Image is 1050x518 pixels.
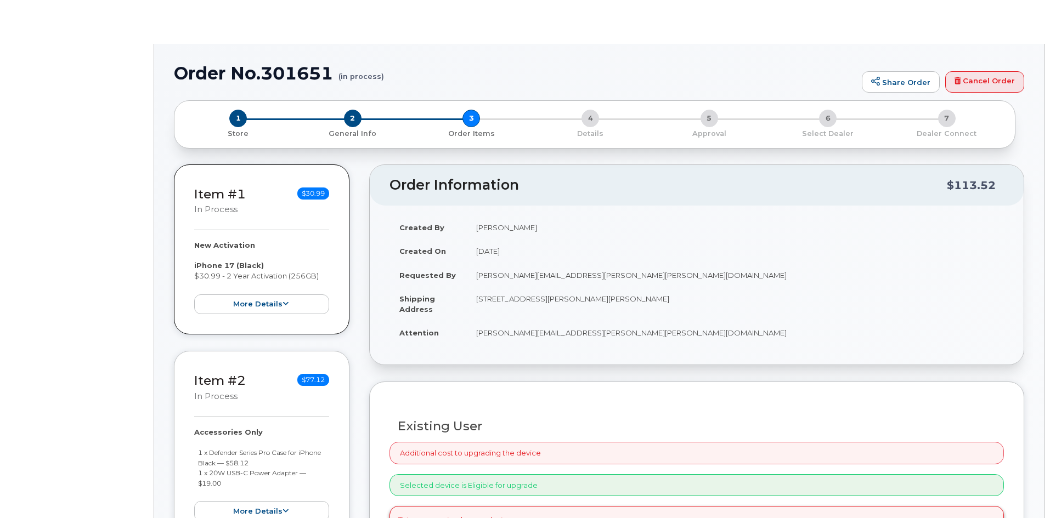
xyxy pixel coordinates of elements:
a: Item #1 [194,186,246,202]
a: Item #2 [194,373,246,388]
h3: Existing User [398,419,996,433]
h1: Order No.301651 [174,64,856,83]
div: $113.52 [947,175,996,196]
p: General Info [298,129,408,139]
a: Cancel Order [945,71,1024,93]
strong: Created By [399,223,444,232]
small: 1 x Defender Series Pro Case for iPhone Black — $58.12 [198,448,321,467]
span: $30.99 [297,187,329,200]
strong: Created On [399,247,446,255]
strong: Requested By [399,271,456,280]
a: 1 Store [183,127,293,139]
span: 2 [344,110,362,127]
h2: Order Information [389,178,947,193]
div: Additional cost to upgrading the device [389,442,1004,464]
strong: Accessories Only [194,428,263,436]
strong: Attention [399,328,439,337]
small: in process [194,204,238,214]
div: $30.99 - 2 Year Activation (256GB) [194,240,329,314]
a: 2 General Info [293,127,413,139]
strong: New Activation [194,241,255,249]
a: Share Order [862,71,940,93]
td: [STREET_ADDRESS][PERSON_NAME][PERSON_NAME] [466,287,1004,321]
strong: Shipping Address [399,294,435,314]
strong: iPhone 17 (Black) [194,261,264,270]
small: 1 x 20W USB-C Power Adapter — $19.00 [198,469,306,487]
button: more details [194,294,329,315]
td: [PERSON_NAME] [466,215,1004,240]
small: in process [194,391,238,401]
div: Selected device is Eligible for upgrade [389,474,1004,497]
p: Store [188,129,289,139]
small: (in process) [338,64,384,81]
td: [PERSON_NAME][EMAIL_ADDRESS][PERSON_NAME][PERSON_NAME][DOMAIN_NAME] [466,321,1004,345]
td: [PERSON_NAME][EMAIL_ADDRESS][PERSON_NAME][PERSON_NAME][DOMAIN_NAME] [466,263,1004,287]
span: 1 [229,110,247,127]
td: [DATE] [466,239,1004,263]
span: $77.12 [297,374,329,386]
